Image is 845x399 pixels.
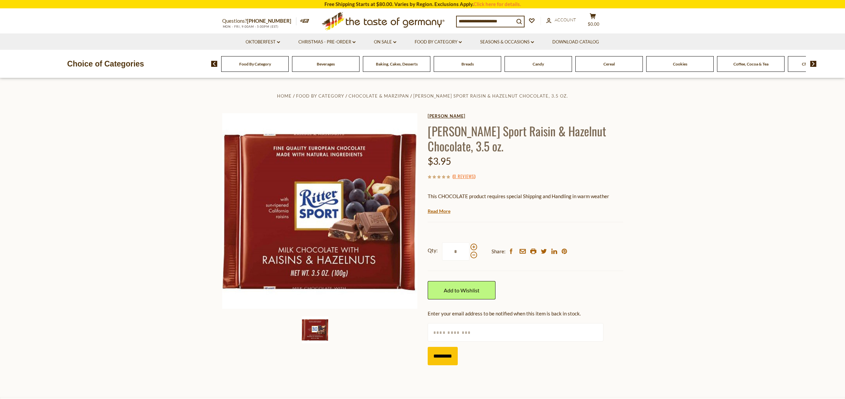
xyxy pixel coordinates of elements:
div: Enter your email address to be notified when this item is back in stock. [428,309,623,318]
a: Cereal [603,61,615,66]
a: Chocolate & Marzipan [348,93,409,99]
input: Qty: [442,242,469,261]
a: 0 Reviews [454,173,474,180]
a: Candy [533,61,544,66]
img: next arrow [810,61,817,67]
a: Cookies [673,61,687,66]
img: previous arrow [211,61,218,67]
a: Food By Category [415,38,462,46]
h1: [PERSON_NAME] Sport Raisin & Hazelnut Chocolate, 3.5 oz. [428,123,623,153]
a: Baking, Cakes, Desserts [376,61,418,66]
a: Account [546,16,576,24]
span: MON - FRI, 9:00AM - 5:00PM (EST) [222,25,279,28]
span: Account [555,17,576,22]
strong: Qty: [428,246,438,255]
a: Breads [461,61,474,66]
p: Questions? [222,17,296,25]
img: Ritter Raisin & Hazelnut Chocolate [302,316,328,343]
span: ( ) [452,173,475,179]
a: Oktoberfest [246,38,280,46]
img: Ritter Raisin & Hazelnut Chocolate [222,113,418,309]
a: On Sale [374,38,396,46]
a: Download Catalog [552,38,599,46]
a: [PHONE_NUMBER] [247,18,291,24]
li: We will ship this product in heat-protective packaging and ice during warm weather months or to w... [434,206,623,214]
span: $0.00 [588,21,599,27]
a: Christmas - PRE-ORDER [298,38,356,46]
a: [PERSON_NAME] Sport Raisin & Hazelnut Chocolate, 3.5 oz. [413,93,568,99]
button: $0.00 [583,13,603,30]
a: Read More [428,208,450,215]
a: Food By Category [239,61,271,66]
a: Chocolate & Marzipan [802,61,842,66]
a: Seasons & Occasions [480,38,534,46]
a: Coffee, Cocoa & Tea [733,61,768,66]
a: [PERSON_NAME] [428,113,623,119]
a: Food By Category [296,93,344,99]
a: Beverages [317,61,335,66]
span: $3.95 [428,155,451,167]
p: This CHOCOLATE product requires special Shipping and Handling in warm weather [428,192,623,201]
a: Home [277,93,292,99]
a: Add to Wishlist [428,281,496,299]
span: Share: [491,247,506,256]
a: Click here for details. [473,1,521,7]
